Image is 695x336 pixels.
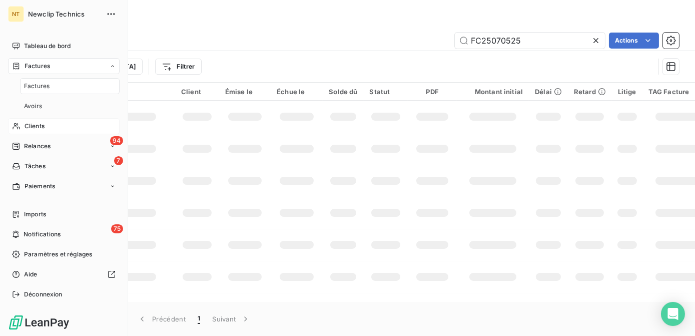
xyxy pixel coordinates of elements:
[414,88,450,96] div: PDF
[8,314,70,330] img: Logo LeanPay
[25,182,55,191] span: Paiements
[25,122,45,131] span: Clients
[28,10,100,18] span: Newclip Technics
[8,266,120,282] a: Aide
[24,102,42,111] span: Avoirs
[206,308,257,329] button: Suivant
[329,88,357,96] div: Solde dû
[455,33,605,49] input: Rechercher
[24,82,50,91] span: Factures
[618,88,636,96] div: Litige
[661,302,685,326] div: Open Intercom Messenger
[24,230,61,239] span: Notifications
[574,88,606,96] div: Retard
[198,314,200,324] span: 1
[155,59,201,75] button: Filtrer
[463,88,523,96] div: Montant initial
[225,88,265,96] div: Émise le
[24,270,38,279] span: Aide
[277,88,317,96] div: Échue le
[24,42,71,51] span: Tableau de bord
[24,210,46,219] span: Imports
[181,88,213,96] div: Client
[114,156,123,165] span: 7
[111,224,123,233] span: 75
[110,136,123,145] span: 94
[192,308,206,329] button: 1
[25,162,46,171] span: Tâches
[535,88,562,96] div: Délai
[25,62,50,71] span: Factures
[24,250,92,259] span: Paramètres et réglages
[8,6,24,22] div: NT
[131,308,192,329] button: Précédent
[24,142,51,151] span: Relances
[370,88,402,96] div: Statut
[24,290,63,299] span: Déconnexion
[609,33,659,49] button: Actions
